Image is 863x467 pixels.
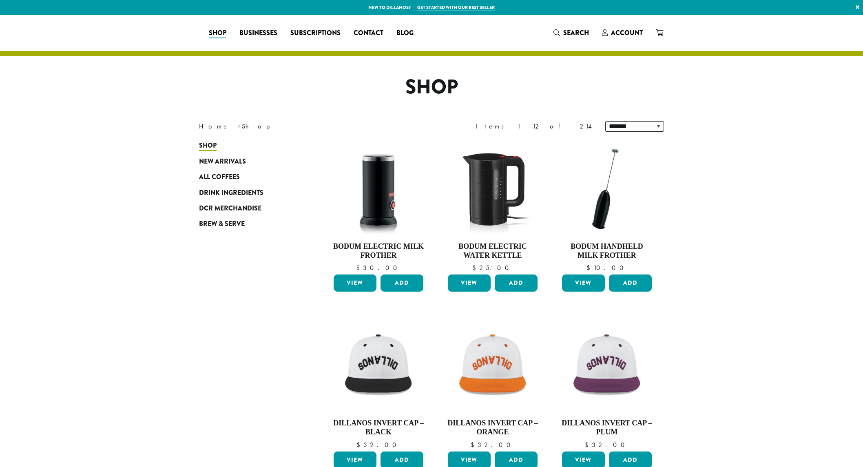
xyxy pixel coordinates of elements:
[356,440,400,449] bdi: 32.00
[199,122,419,131] nav: Breadcrumb
[332,242,425,260] h4: Bodum Electric Milk Frother
[446,142,540,271] a: Bodum Electric Water Kettle $25.00
[356,263,363,272] span: $
[560,242,654,260] h4: Bodum Handheld Milk Frother
[609,274,652,292] button: Add
[356,263,401,272] bdi: 30.00
[199,141,217,151] span: Shop
[199,185,297,200] a: Drink Ingredients
[471,440,478,449] span: $
[446,319,540,412] img: Backwards-Orang-scaled.png
[199,138,297,153] a: Shop
[332,319,425,412] img: Backwards-Black-scaled.png
[332,419,425,436] h4: Dillanos Invert Cap – Black
[202,27,233,40] a: Shop
[199,204,261,214] span: DCR Merchandise
[471,440,514,449] bdi: 32.00
[476,122,593,131] div: Items 1-12 of 214
[472,263,513,272] bdi: 25.00
[560,319,654,448] a: Dillanos Invert Cap – Plum $32.00
[495,274,538,292] button: Add
[356,440,363,449] span: $
[446,319,540,448] a: Dillanos Invert Cap – Orange $32.00
[586,263,627,272] bdi: 10.00
[547,26,595,40] a: Search
[446,419,540,436] h4: Dillanos Invert Cap – Orange
[209,28,226,38] span: Shop
[381,274,423,292] button: Add
[193,75,670,99] h1: Shop
[199,169,297,185] a: All Coffees
[446,142,540,236] img: DP3955.01.png
[332,142,425,271] a: Bodum Electric Milk Frother $30.00
[199,201,297,216] a: DCR Merchandise
[199,172,240,182] span: All Coffees
[334,274,376,292] a: View
[239,28,277,38] span: Businesses
[448,274,491,292] a: View
[585,440,628,449] bdi: 32.00
[586,263,593,272] span: $
[332,142,425,236] img: DP3954.01-002.png
[199,216,297,232] a: Brew & Serve
[560,142,654,236] img: DP3927.01-002.png
[396,28,414,38] span: Blog
[332,319,425,448] a: Dillanos Invert Cap – Black $32.00
[290,28,341,38] span: Subscriptions
[238,119,241,131] span: ›
[585,440,592,449] span: $
[611,28,643,38] span: Account
[199,188,263,198] span: Drink Ingredients
[562,274,605,292] a: View
[563,28,589,38] span: Search
[417,4,495,11] a: Get started with our best seller
[560,142,654,271] a: Bodum Handheld Milk Frother $10.00
[199,122,229,131] a: Home
[199,154,297,169] a: New Arrivals
[472,263,479,272] span: $
[446,242,540,260] h4: Bodum Electric Water Kettle
[560,419,654,436] h4: Dillanos Invert Cap – Plum
[199,219,245,229] span: Brew & Serve
[354,28,383,38] span: Contact
[560,319,654,412] img: Backwards-Plumb-scaled.png
[199,157,246,167] span: New Arrivals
